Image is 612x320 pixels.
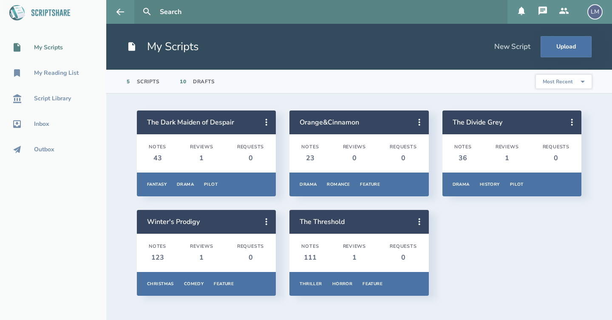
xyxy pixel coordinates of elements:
div: Notes [454,144,472,150]
div: 0 [390,153,416,163]
div: 0 [237,153,264,163]
div: Christmas [147,281,174,287]
div: Requests [390,244,416,249]
div: 1 [190,153,213,163]
div: History [480,181,500,187]
div: Outbox [34,146,54,153]
div: Inbox [34,121,49,127]
div: Requests [390,144,416,150]
div: 5 [127,78,130,85]
div: 0 [390,253,416,262]
div: Reviews [343,244,366,249]
div: Romance [327,181,350,187]
div: Notes [149,244,166,249]
div: 111 [301,253,319,262]
button: Upload [541,36,592,57]
div: 1 [496,153,519,163]
div: Drama [177,181,194,187]
div: Feature [360,181,380,187]
div: My Scripts [34,44,63,51]
div: Comedy [184,281,204,287]
div: Reviews [190,144,213,150]
div: Reviews [496,144,519,150]
a: Winter's Prodigy [147,217,200,227]
div: Requests [237,244,264,249]
div: Feature [363,281,382,287]
h1: My Scripts [127,39,199,54]
div: My Reading List [34,70,79,76]
div: LM [587,4,603,20]
div: Drama [300,181,317,187]
div: Horror [332,281,353,287]
a: The Divide Grey [453,118,502,127]
div: 0 [237,253,264,262]
div: Notes [301,144,319,150]
div: 1 [343,253,366,262]
div: Drafts [193,78,215,85]
div: 123 [149,253,166,262]
div: Notes [301,244,319,249]
div: Scripts [137,78,160,85]
div: 23 [301,153,319,163]
div: 43 [149,153,166,163]
div: Requests [543,144,569,150]
div: Reviews [190,244,213,249]
div: 36 [454,153,472,163]
a: Orange&Cinnamon [300,118,359,127]
div: Reviews [343,144,366,150]
div: 10 [180,78,186,85]
div: Fantasy [147,181,167,187]
div: New Script [494,42,530,51]
div: Pilot [510,181,524,187]
div: Drama [453,181,470,187]
div: Feature [214,281,234,287]
div: Thriller [300,281,322,287]
a: The Threshold [300,217,345,227]
div: Requests [237,144,264,150]
div: Script Library [34,95,71,102]
div: 0 [343,153,366,163]
a: The Dark Maiden of Despair [147,118,234,127]
div: 1 [190,253,213,262]
div: 0 [543,153,569,163]
div: Pilot [204,181,218,187]
div: Notes [149,144,166,150]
